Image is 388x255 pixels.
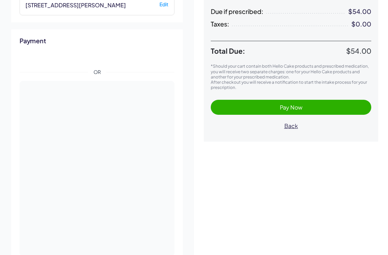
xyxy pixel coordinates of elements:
[284,122,298,129] span: Back
[211,47,346,55] span: Total Due:
[88,69,106,76] span: OR
[159,1,169,8] button: Edit
[280,104,303,111] span: Pay Now
[346,46,371,55] span: $54.00
[18,46,176,65] iframe: Secure express checkout frame
[348,8,371,15] div: $54.00
[20,36,174,45] h2: Payment
[211,8,263,15] span: Due if prescribed:
[211,118,371,133] button: Back
[25,1,126,9] span: [STREET_ADDRESS][PERSON_NAME]
[211,21,229,28] span: Taxes:
[211,100,371,115] button: Pay Now
[351,21,371,28] div: $0.00
[211,80,367,90] span: After checkout you will receive a notification to start the intake process for your prescription.
[25,88,169,252] iframe: Secure payment input frame
[211,63,371,79] p: *Should your cart contain both Hello Cake products and prescribed medication, you will receive tw...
